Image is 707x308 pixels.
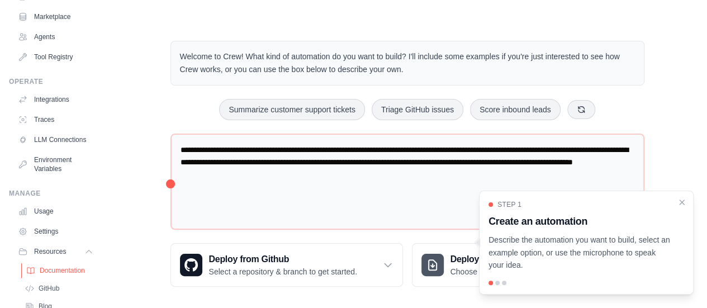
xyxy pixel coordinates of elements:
[470,99,561,120] button: Score inbound leads
[450,253,545,266] h3: Deploy from zip file
[488,234,671,272] p: Describe the automation you want to build, select an example option, or use the microphone to spe...
[13,48,98,66] a: Tool Registry
[488,214,671,229] h3: Create an automation
[450,266,545,277] p: Choose a zip file to upload.
[39,284,59,293] span: GitHub
[13,91,98,108] a: Integrations
[180,50,635,76] p: Welcome to Crew! What kind of automation do you want to build? I'll include some examples if you'...
[372,99,463,120] button: Triage GitHub issues
[13,243,98,260] button: Resources
[497,200,521,209] span: Step 1
[209,266,357,277] p: Select a repository & branch to get started.
[21,263,99,278] a: Documentation
[13,202,98,220] a: Usage
[651,254,707,308] iframe: Chat Widget
[209,253,357,266] h3: Deploy from Github
[13,131,98,149] a: LLM Connections
[34,247,66,256] span: Resources
[13,111,98,129] a: Traces
[13,222,98,240] a: Settings
[13,8,98,26] a: Marketplace
[9,77,98,86] div: Operate
[40,266,85,275] span: Documentation
[13,28,98,46] a: Agents
[20,281,98,296] a: GitHub
[677,198,686,207] button: Close walkthrough
[13,151,98,178] a: Environment Variables
[9,189,98,198] div: Manage
[219,99,364,120] button: Summarize customer support tickets
[651,254,707,308] div: Widget de chat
